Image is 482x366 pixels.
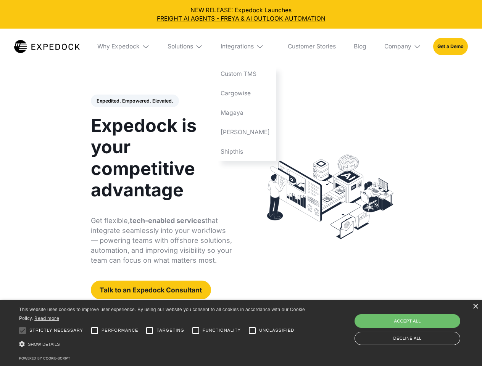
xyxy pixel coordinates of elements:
[378,29,427,64] div: Company
[19,356,70,360] a: Powered by cookie-script
[221,43,254,50] div: Integrations
[215,64,276,84] a: Custom TMS
[215,64,276,161] nav: Integrations
[215,142,276,161] a: Shipthis
[348,29,372,64] a: Blog
[282,29,342,64] a: Customer Stories
[259,327,294,334] span: Unclassified
[215,103,276,122] a: Magaya
[215,84,276,103] a: Cargowise
[384,43,411,50] div: Company
[6,6,476,23] div: NEW RELEASE: Expedock Launches
[29,327,83,334] span: Strictly necessary
[433,38,468,55] a: Get a Demo
[203,327,241,334] span: Functionality
[215,29,276,64] div: Integrations
[92,29,156,64] div: Why Expedock
[97,43,140,50] div: Why Expedock
[102,327,139,334] span: Performance
[215,122,276,142] a: [PERSON_NAME]
[19,307,305,321] span: This website uses cookies to improve user experience. By using our website you consent to all coo...
[91,115,232,201] h1: Expedock is your competitive advantage
[28,342,60,347] span: Show details
[19,339,308,350] div: Show details
[161,29,209,64] div: Solutions
[355,284,482,366] iframe: Chat Widget
[91,281,211,299] a: Talk to an Expedock Consultant
[91,216,232,265] p: Get flexible, that integrate seamlessly into your workflows — powering teams with offshore soluti...
[34,315,59,321] a: Read more
[168,43,193,50] div: Solutions
[130,217,205,225] strong: tech-enabled services
[6,14,476,23] a: FREIGHT AI AGENTS - FREYA & AI OUTLOOK AUTOMATION
[156,327,184,334] span: Targeting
